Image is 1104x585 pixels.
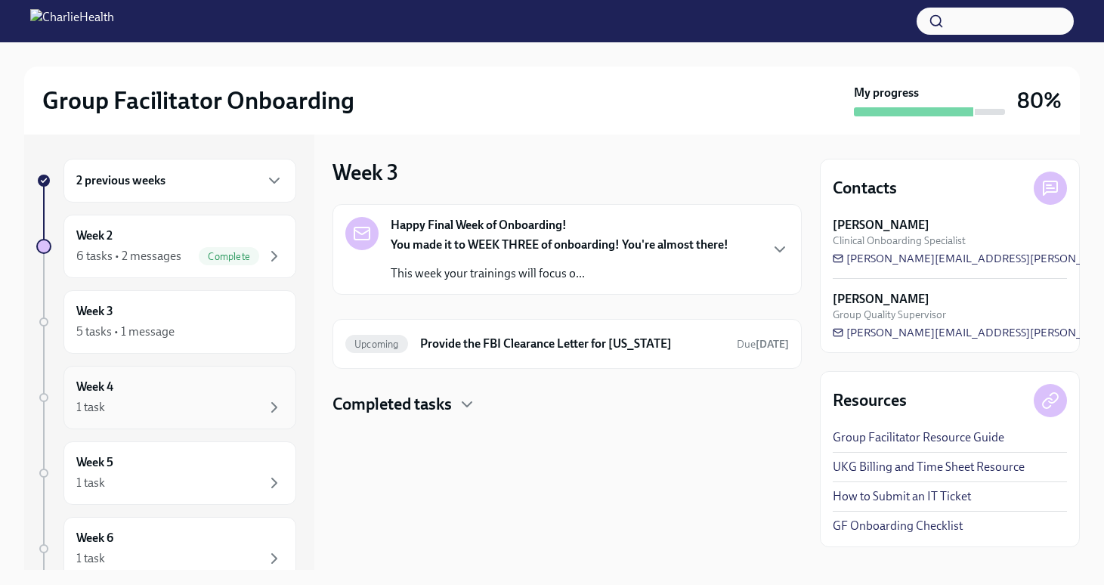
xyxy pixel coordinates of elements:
h2: Group Facilitator Onboarding [42,85,354,116]
h4: Completed tasks [332,393,452,416]
a: UKG Billing and Time Sheet Resource [833,459,1025,475]
h6: Week 5 [76,454,113,471]
h6: 2 previous weeks [76,172,165,189]
div: 1 task [76,475,105,491]
h3: 80% [1017,87,1062,114]
h6: Week 2 [76,227,113,244]
strong: Happy Final Week of Onboarding! [391,217,567,234]
div: 5 tasks • 1 message [76,323,175,340]
h3: Week 3 [332,159,398,186]
h6: Week 3 [76,303,113,320]
div: 2 previous weeks [63,159,296,203]
span: Group Quality Supervisor [833,308,946,322]
span: Due [737,338,789,351]
div: 6 tasks • 2 messages [76,248,181,265]
strong: [PERSON_NAME] [833,217,929,234]
a: Week 51 task [36,441,296,505]
p: This week your trainings will focus o... [391,265,728,282]
h6: Provide the FBI Clearance Letter for [US_STATE] [420,336,725,352]
a: Group Facilitator Resource Guide [833,429,1004,446]
strong: You made it to WEEK THREE of onboarding! You're almost there! [391,237,728,252]
div: 1 task [76,399,105,416]
span: Clinical Onboarding Specialist [833,234,966,248]
a: Week 35 tasks • 1 message [36,290,296,354]
div: Completed tasks [332,393,802,416]
a: Week 41 task [36,366,296,429]
span: Complete [199,251,259,262]
h6: Week 4 [76,379,113,395]
h6: Week 6 [76,530,113,546]
strong: [DATE] [756,338,789,351]
strong: [PERSON_NAME] [833,291,929,308]
div: 1 task [76,550,105,567]
a: How to Submit an IT Ticket [833,488,971,505]
h4: Contacts [833,177,897,200]
span: October 28th, 2025 08:00 [737,337,789,351]
a: GF Onboarding Checklist [833,518,963,534]
a: Week 61 task [36,517,296,580]
img: CharlieHealth [30,9,114,33]
span: Upcoming [345,339,408,350]
a: Week 26 tasks • 2 messagesComplete [36,215,296,278]
a: UpcomingProvide the FBI Clearance Letter for [US_STATE]Due[DATE] [345,332,789,356]
h4: Resources [833,389,907,412]
strong: My progress [854,85,919,101]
